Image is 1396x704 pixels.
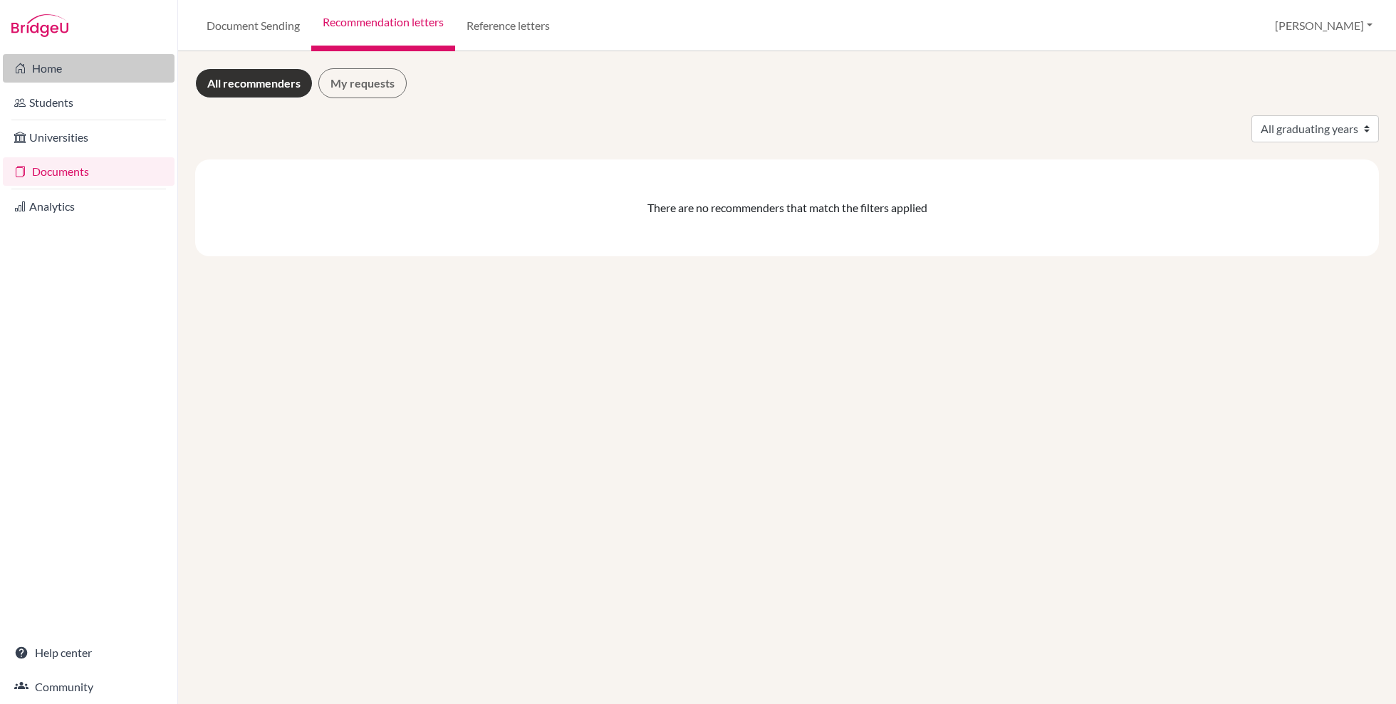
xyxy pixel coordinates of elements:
a: Documents [3,157,174,186]
a: All recommenders [195,68,313,98]
a: Home [3,54,174,83]
img: Bridge-U [11,14,68,37]
div: There are no recommenders that match the filters applied [207,199,1368,216]
a: Help center [3,639,174,667]
button: [PERSON_NAME] [1269,12,1379,39]
a: My requests [318,68,407,98]
a: Analytics [3,192,174,221]
a: Community [3,673,174,701]
a: Universities [3,123,174,152]
a: Students [3,88,174,117]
